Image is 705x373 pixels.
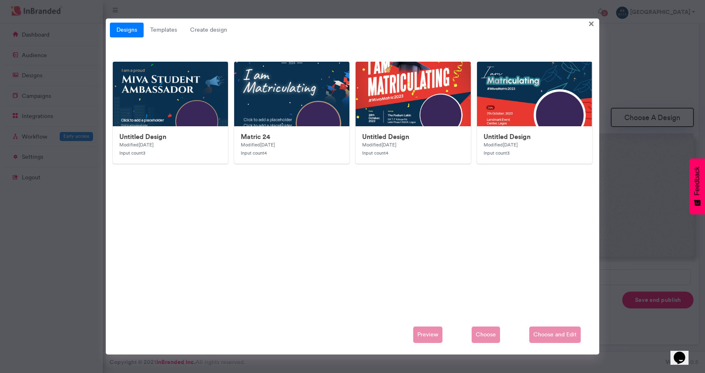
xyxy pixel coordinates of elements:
[241,133,343,141] h6: Matric 24
[119,133,221,141] h6: Untitled Design
[484,133,586,141] h6: Untitled Design
[241,150,267,156] small: Input count 4
[689,158,705,214] button: Feedback - Show survey
[362,150,388,156] small: Input count 4
[484,142,518,148] small: Modified [DATE]
[670,340,697,365] iframe: chat widget
[119,142,154,148] small: Modified [DATE]
[241,142,275,148] small: Modified [DATE]
[144,23,184,37] a: Templates
[362,133,464,141] h6: Untitled Design
[693,167,701,195] span: Feedback
[362,142,396,148] small: Modified [DATE]
[119,150,145,156] small: Input count 3
[589,17,594,30] span: ×
[110,23,144,37] a: Designs
[184,23,234,37] span: Create design
[484,150,510,156] small: Input count 3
